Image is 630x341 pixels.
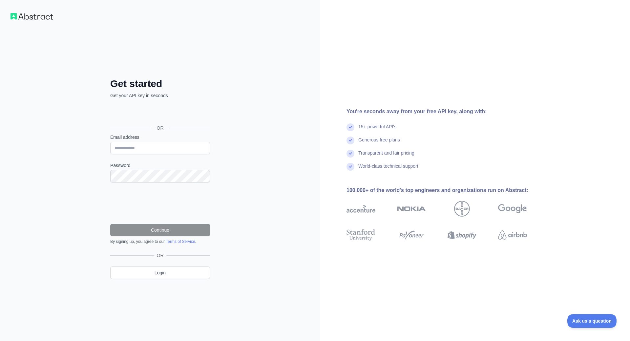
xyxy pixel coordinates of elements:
[346,201,375,217] img: accenture
[346,228,375,242] img: stanford university
[358,163,418,176] div: World-class technical support
[154,252,166,259] span: OR
[110,92,210,99] p: Get your API key in seconds
[346,150,354,158] img: check mark
[110,78,210,90] h2: Get started
[358,137,400,150] div: Generous free plans
[110,190,210,216] iframe: reCAPTCHA
[454,201,470,217] img: bayer
[498,201,527,217] img: google
[107,106,212,120] iframe: Sign in with Google Button
[358,123,396,137] div: 15+ powerful API's
[110,134,210,140] label: Email address
[448,228,476,242] img: shopify
[110,224,210,236] button: Continue
[110,162,210,169] label: Password
[397,201,426,217] img: nokia
[166,239,195,244] a: Terms of Service
[110,266,210,279] a: Login
[110,239,210,244] div: By signing up, you agree to our .
[346,186,548,194] div: 100,000+ of the world's top engineers and organizations run on Abstract:
[346,163,354,171] img: check mark
[152,125,169,131] span: OR
[346,137,354,144] img: check mark
[397,228,426,242] img: payoneer
[567,314,617,328] iframe: Toggle Customer Support
[498,228,527,242] img: airbnb
[358,150,414,163] div: Transparent and fair pricing
[346,108,548,116] div: You're seconds away from your free API key, along with:
[346,123,354,131] img: check mark
[10,13,53,20] img: Workflow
